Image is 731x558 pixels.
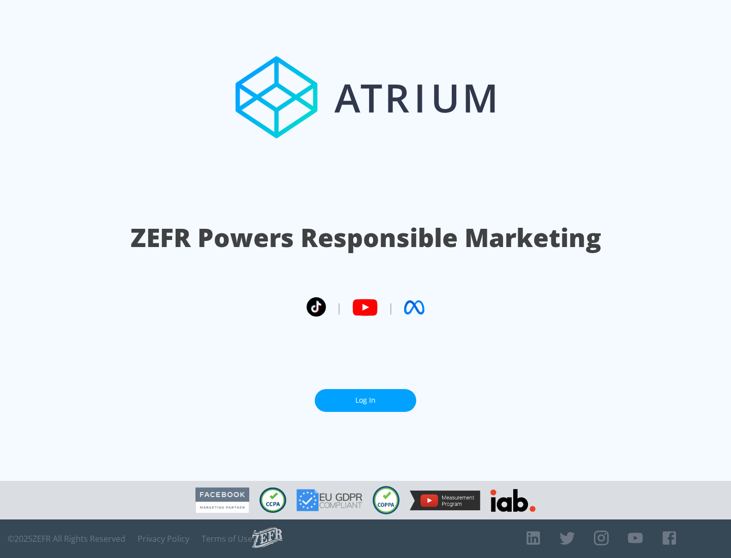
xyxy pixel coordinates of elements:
img: COPPA Compliant [373,486,400,514]
a: Privacy Policy [138,534,189,544]
img: Facebook Marketing Partner [195,487,249,513]
img: IAB [490,489,536,512]
img: YouTube Measurement Program [410,491,480,510]
img: CCPA Compliant [259,487,286,513]
span: © 2025 ZEFR All Rights Reserved [8,534,125,544]
a: Terms of Use [202,534,252,544]
a: Log In [315,389,416,412]
span: | [336,300,342,315]
h1: ZEFR Powers Responsible Marketing [130,220,601,255]
span: | [388,300,394,315]
img: GDPR Compliant [296,489,362,511]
